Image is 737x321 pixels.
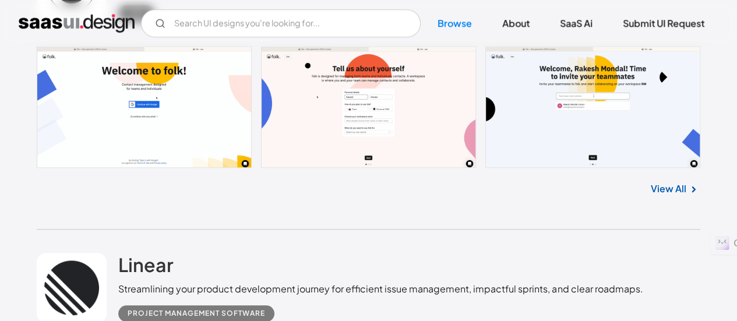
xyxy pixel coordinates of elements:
div: Streamlining your product development journey for efficient issue management, impactful sprints, ... [118,282,643,296]
a: Linear [118,253,174,282]
input: Search UI designs you're looking for... [141,9,421,37]
div: Project Management Software [128,306,265,320]
a: SaaS Ai [546,10,606,36]
h2: Linear [118,253,174,276]
a: Submit UI Request [609,10,718,36]
a: home [19,14,135,33]
a: About [488,10,544,36]
a: Browse [424,10,486,36]
form: Email Form [141,9,421,37]
a: View All [651,182,686,196]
